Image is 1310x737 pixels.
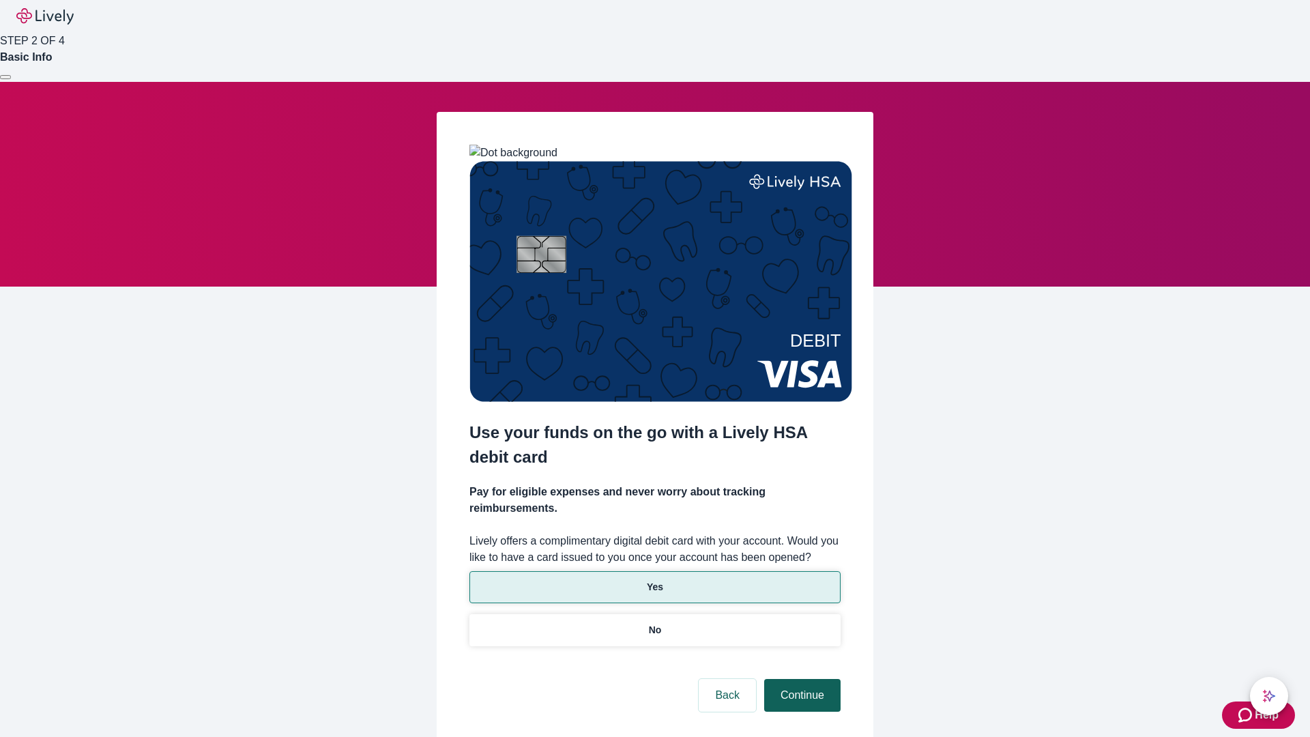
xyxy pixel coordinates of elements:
button: Continue [764,679,841,712]
button: No [469,614,841,646]
p: No [649,623,662,637]
span: Help [1255,707,1279,723]
button: chat [1250,677,1288,715]
svg: Zendesk support icon [1238,707,1255,723]
button: Back [699,679,756,712]
img: Dot background [469,145,557,161]
button: Yes [469,571,841,603]
svg: Lively AI Assistant [1262,689,1276,703]
h4: Pay for eligible expenses and never worry about tracking reimbursements. [469,484,841,517]
label: Lively offers a complimentary digital debit card with your account. Would you like to have a card... [469,533,841,566]
p: Yes [647,580,663,594]
button: Zendesk support iconHelp [1222,702,1295,729]
img: Lively [16,8,74,25]
h2: Use your funds on the go with a Lively HSA debit card [469,420,841,469]
img: Debit card [469,161,852,402]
